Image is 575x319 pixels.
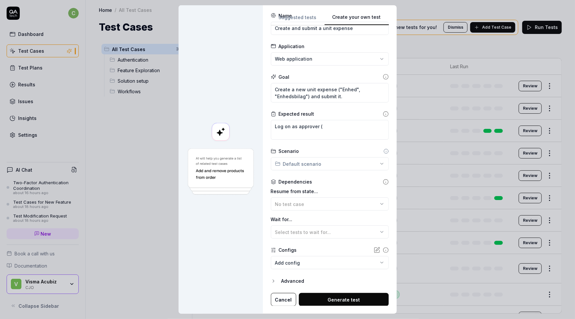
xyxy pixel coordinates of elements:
button: Suggested tests [271,14,325,25]
img: Generate a test using AI [187,148,255,196]
button: Advanced [271,277,389,285]
button: Web application [271,52,389,66]
button: Generate test [299,293,389,306]
div: Expected result [279,110,314,117]
div: Scenario [279,148,299,155]
label: Resume from state... [271,188,389,195]
label: Wait for... [271,216,389,223]
div: Advanced [281,277,389,285]
button: Create your own test [325,14,389,25]
button: Cancel [271,293,296,306]
span: Web application [275,55,313,62]
div: Configs [279,246,297,253]
div: Dependencies [279,178,312,185]
span: Select tests to wait for... [275,229,331,235]
button: No test case [271,197,389,211]
div: Goal [279,73,290,80]
div: Application [279,43,305,50]
span: No test case [275,201,304,207]
button: Default scenario [271,157,389,170]
button: Select tests to wait for... [271,225,389,239]
div: Default scenario [275,160,322,167]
